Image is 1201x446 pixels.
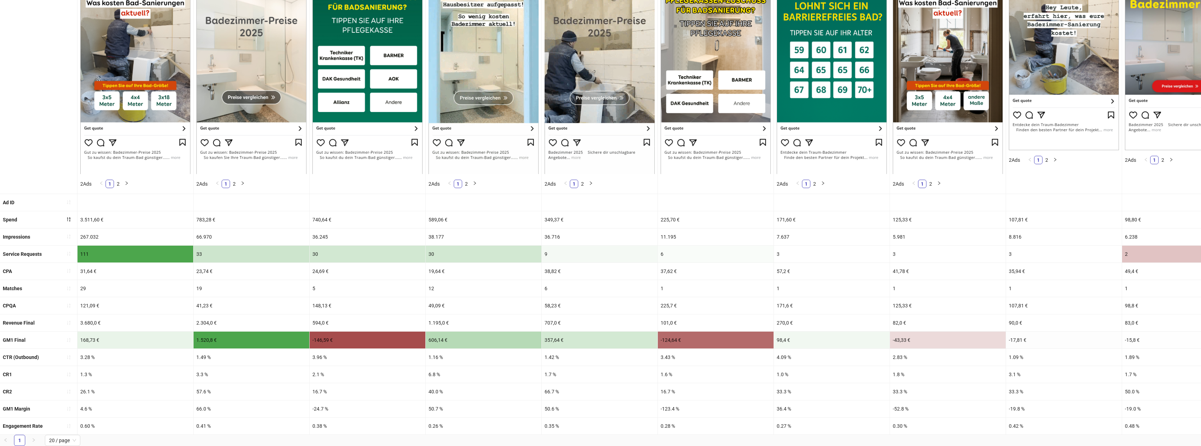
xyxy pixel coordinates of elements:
span: 20 / page [49,435,76,446]
b: CTR (Outbound) [3,354,39,360]
span: sort-ascending [66,389,71,394]
div: 101,0 € [658,314,774,331]
div: 36.4 % [774,400,890,417]
div: 30 [310,246,425,262]
div: 6.8 % [426,366,541,383]
li: Next Page [587,180,595,188]
button: right [122,180,131,188]
div: -124,64 € [658,332,774,348]
a: 2 [927,180,935,188]
span: left [215,181,220,185]
span: sort-ascending [66,424,71,428]
li: 1 [918,180,926,188]
div: -19.8 % [1006,400,1122,417]
div: 29 [77,280,193,297]
span: left [912,181,916,185]
div: 9 [542,246,657,262]
div: 121,09 € [77,297,193,314]
div: 98,4 € [774,332,890,348]
b: CPA [3,268,12,274]
div: 33.3 % [1006,383,1122,400]
div: 225,7 € [658,297,774,314]
b: Ad ID [3,200,14,205]
div: 49,09 € [426,297,541,314]
div: 1 [890,280,1006,297]
div: 3 [774,246,890,262]
button: right [28,435,39,446]
div: 57,2 € [774,263,890,280]
div: 0.35 % [542,418,657,434]
li: 1 [222,180,230,188]
div: 35,94 € [1006,263,1122,280]
div: -146,59 € [310,332,425,348]
a: 2 [579,180,586,188]
li: Next Page [1051,156,1059,164]
div: 171,60 € [774,211,890,228]
a: 1 [570,180,578,188]
b: Service Requests [3,251,42,257]
span: 2 Ads [1009,157,1020,163]
div: 0.42 % [1006,418,1122,434]
a: 1 [454,180,462,188]
span: right [124,181,129,185]
li: 2 [578,180,587,188]
div: 37,62 € [658,263,774,280]
span: right [1053,158,1057,162]
span: 2 Ads [893,181,904,187]
div: -52.8 % [890,400,1006,417]
li: Previous Page [213,180,222,188]
div: 31,64 € [77,263,193,280]
div: 4.6 % [77,400,193,417]
div: 33 [194,246,309,262]
li: Previous Page [910,180,918,188]
div: 19,64 € [426,263,541,280]
div: 12 [426,280,541,297]
span: right [821,181,825,185]
li: Previous Page [97,180,106,188]
div: 1.195,0 € [426,314,541,331]
b: CPQA [3,303,16,308]
span: left [1144,158,1148,162]
b: Impressions [3,234,30,240]
div: 0.38 % [310,418,425,434]
div: 0.41 % [194,418,309,434]
div: 125,33 € [890,211,1006,228]
li: Next Page [238,180,247,188]
div: 171,6 € [774,297,890,314]
li: Previous Page [794,180,802,188]
a: 2 [463,180,470,188]
span: left [99,181,103,185]
div: 0.60 % [77,418,193,434]
div: 707,0 € [542,314,657,331]
div: 5.981 [890,228,1006,245]
span: 2 Ads [196,181,208,187]
span: sort-ascending [66,286,71,291]
span: sort-ascending [66,355,71,360]
div: 1 [658,280,774,297]
span: sort-ascending [66,234,71,239]
li: 1 [14,435,25,446]
b: Matches [3,286,22,291]
b: Revenue Final [3,320,35,326]
div: 3.680,0 € [77,314,193,331]
span: 2 Ads [1125,157,1136,163]
div: 1.42 % [542,349,657,366]
div: 16.7 % [658,383,774,400]
li: Next Page [819,180,827,188]
div: 33.3 % [890,383,1006,400]
span: sort-ascending [66,251,71,256]
span: right [1169,158,1173,162]
div: 3.1 % [1006,366,1122,383]
div: 36.245 [310,228,425,245]
div: 40.0 % [426,383,541,400]
li: 1 [1034,156,1043,164]
button: right [819,180,827,188]
div: 107,81 € [1006,211,1122,228]
span: 2 Ads [545,181,556,187]
div: 36.716 [542,228,657,245]
button: left [1142,156,1150,164]
div: 30 [426,246,541,262]
div: 589,06 € [426,211,541,228]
